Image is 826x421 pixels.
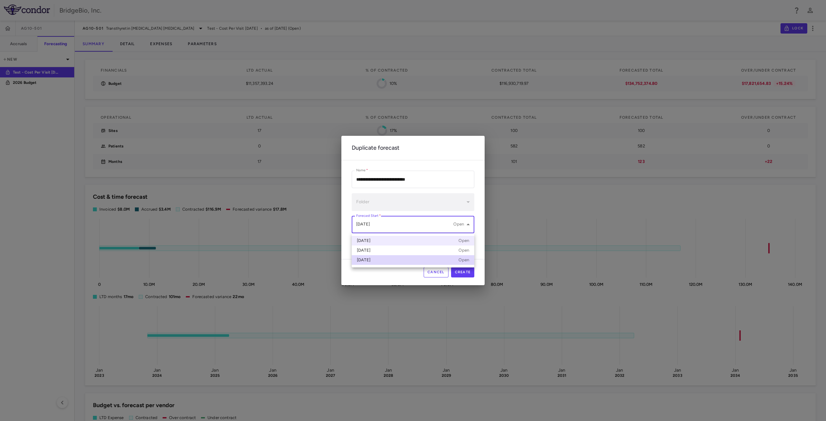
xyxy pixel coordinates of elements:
[458,247,469,253] p: Open
[458,257,469,263] p: Open
[357,238,370,244] div: [DATE]
[357,257,370,263] div: [DATE]
[458,238,469,244] p: Open
[357,247,370,253] div: [DATE]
